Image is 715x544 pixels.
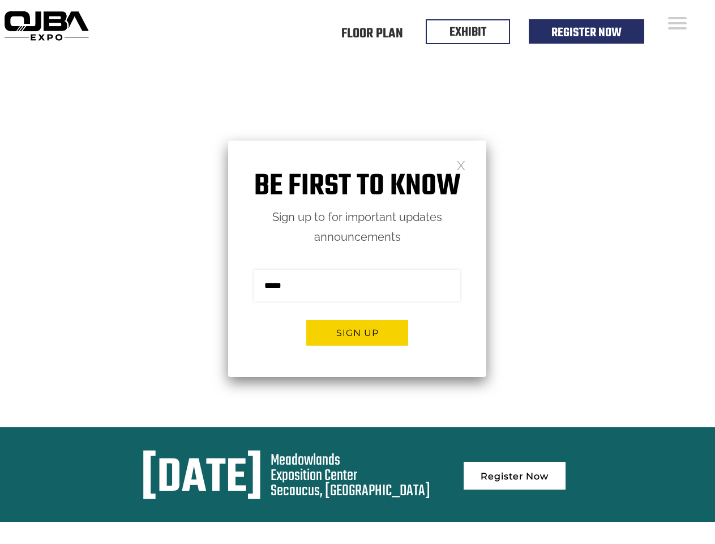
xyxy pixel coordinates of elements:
button: Sign up [306,320,408,346]
a: Register Now [551,23,622,42]
h1: Be first to know [228,169,486,205]
p: Sign up to for important updates announcements [228,207,486,247]
div: Meadowlands Exposition Center Secaucus, [GEOGRAPHIC_DATA] [271,453,430,499]
a: EXHIBIT [449,23,486,42]
a: Register Now [464,462,566,490]
div: [DATE] [141,453,263,505]
a: Close [456,160,466,169]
